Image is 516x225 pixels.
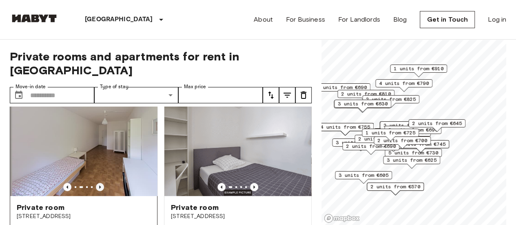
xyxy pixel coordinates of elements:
span: 3 units from €800 [383,122,433,129]
button: Previous image [63,183,71,191]
button: Previous image [217,183,226,191]
label: Max price [184,83,206,90]
p: [GEOGRAPHIC_DATA] [85,15,153,25]
a: Blog [393,15,407,25]
span: 2 units from €690 [346,143,396,150]
a: For Landlords [338,15,380,25]
span: Private rooms and apartments for rent in [GEOGRAPHIC_DATA] [10,49,312,77]
div: Map marker [317,123,374,136]
div: Map marker [374,128,431,141]
span: 3 units from €605 [339,172,388,179]
span: 1 units from €910 [394,65,443,72]
button: tune [295,87,312,103]
div: Map marker [334,100,391,112]
span: 2 units from €825 [366,96,416,103]
span: Private room [171,203,219,212]
span: 1 units from €725 [365,129,415,136]
span: Private room [17,203,64,212]
button: tune [263,87,279,103]
span: [STREET_ADDRESS] [171,212,305,221]
img: Habyt [10,14,59,22]
div: Map marker [385,149,442,161]
span: 1 units from €690 [317,84,367,91]
button: tune [279,87,295,103]
span: 3 units from €630 [338,100,388,107]
div: Map marker [337,90,394,102]
div: Map marker [354,135,412,147]
div: Map marker [380,121,437,134]
span: 6 units from €690 [388,126,438,134]
a: Mapbox logo [324,214,360,223]
label: Move-in date [16,83,46,90]
div: Map marker [313,83,370,96]
span: 2 units from €810 [341,90,391,98]
div: Map marker [408,119,465,132]
span: 2 units from €570 [370,183,420,190]
span: 4 units from €790 [379,80,429,87]
span: 5 units from €730 [388,149,438,156]
button: Previous image [96,183,104,191]
button: Choose date [11,87,27,103]
a: Log in [488,15,506,25]
span: 4 units from €755 [320,123,370,131]
span: 3 units from €745 [396,140,445,148]
div: Map marker [334,100,391,113]
div: Map marker [342,142,399,155]
div: Map marker [367,183,424,195]
a: Get in Touch [420,11,475,28]
label: Type of stay [100,83,128,90]
span: [STREET_ADDRESS] [17,212,151,221]
div: Map marker [362,129,419,141]
div: Map marker [362,95,419,108]
button: Previous image [250,183,258,191]
div: Map marker [384,126,441,138]
img: Marketing picture of unit DE-02-023-04M [12,98,159,196]
span: 3 units from €625 [387,156,436,164]
div: Map marker [374,136,431,149]
span: 2 units from €645 [412,120,462,127]
a: For Business [286,15,325,25]
div: Map marker [383,156,440,169]
img: Marketing picture of unit DE-02-002-002-02HF [164,98,311,196]
div: Map marker [390,65,447,77]
div: Map marker [379,121,436,134]
a: About [254,15,273,25]
span: 2 units from €700 [377,137,427,144]
span: 3 units from €785 [336,139,385,146]
div: Map marker [375,79,432,92]
div: Map marker [332,138,389,151]
span: 2 units from €925 [358,135,408,143]
div: Map marker [335,171,392,184]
